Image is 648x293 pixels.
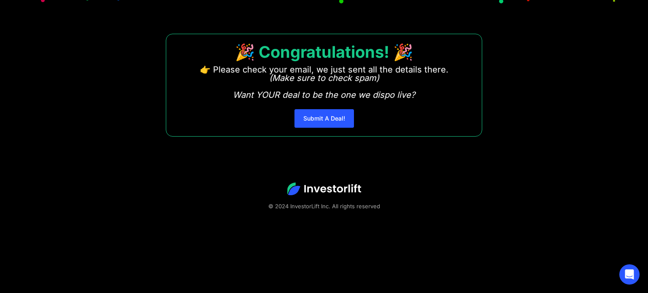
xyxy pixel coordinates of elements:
strong: 🎉 Congratulations! 🎉 [235,42,413,62]
a: Submit A Deal! [294,109,354,128]
p: 👉 Please check your email, we just sent all the details there. ‍ [200,65,448,99]
div: Open Intercom Messenger [619,264,640,285]
em: (Make sure to check spam) Want YOUR deal to be the one we dispo live? [233,73,415,100]
div: © 2024 InvestorLift Inc. All rights reserved [30,202,618,210]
